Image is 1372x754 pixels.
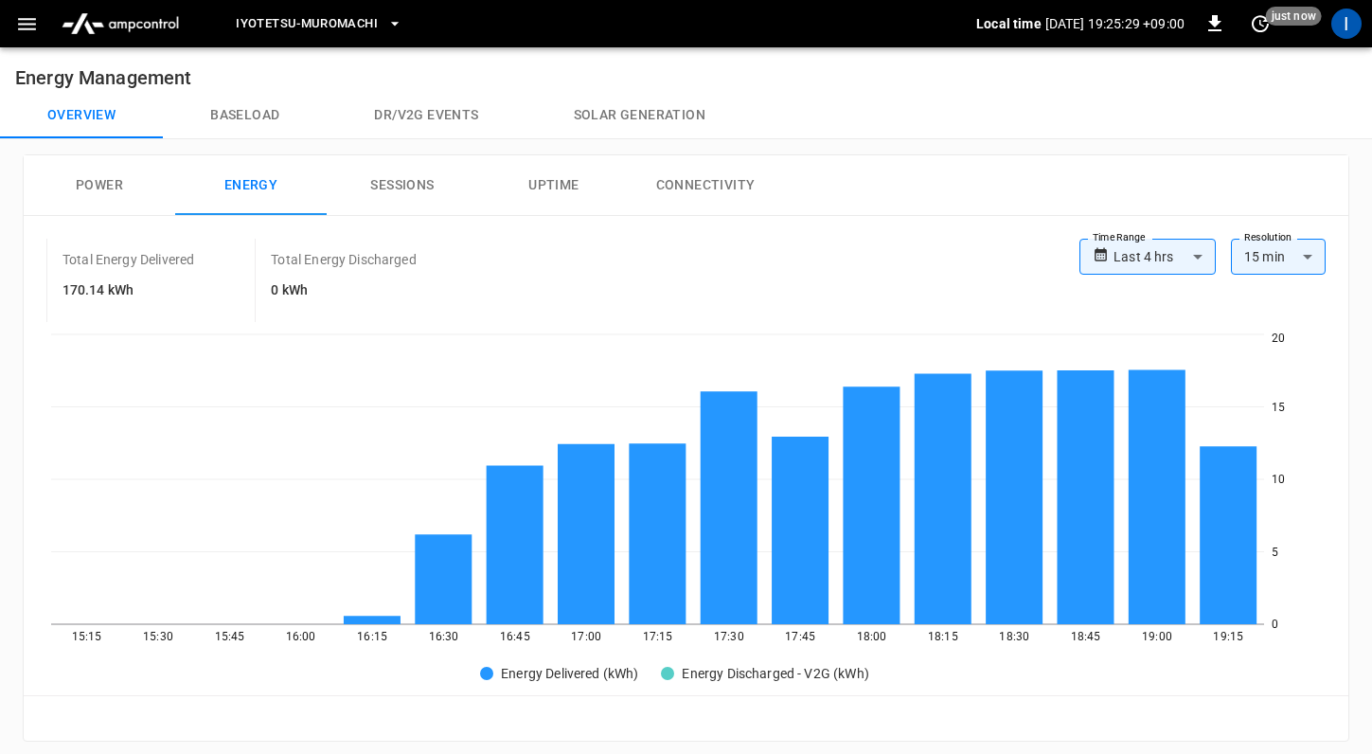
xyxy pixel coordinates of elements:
tspan: 18:30 [999,630,1029,643]
tspan: 19:15 [1213,630,1243,643]
tspan: 16:15 [357,630,387,643]
button: Energy [175,155,327,216]
span: Energy Discharged - V2G (kWh) [682,664,868,683]
button: Solar generation [526,93,753,138]
div: profile-icon [1331,9,1362,39]
label: Resolution [1244,230,1292,245]
tspan: 18:45 [1071,630,1101,643]
tspan: 18:00 [857,630,887,643]
tspan: 17:00 [571,630,601,643]
p: [DATE] 19:25:29 +09:00 [1045,14,1185,33]
tspan: 17:15 [643,630,673,643]
button: Uptime [478,155,630,216]
h6: 0 kWh [271,280,416,301]
button: Dr/V2G events [327,93,526,138]
div: Last 4 hrs [1114,239,1216,275]
tspan: 15:15 [72,630,102,643]
tspan: 19:00 [1142,630,1172,643]
p: Total Energy Delivered [62,250,194,269]
tspan: 16:45 [500,630,530,643]
div: 15 min [1231,239,1326,275]
label: Time Range [1093,230,1146,245]
tspan: 16:00 [286,630,316,643]
span: just now [1266,7,1322,26]
button: set refresh interval [1245,9,1275,39]
button: Iyotetsu-Muromachi [228,6,410,43]
button: Power [24,155,175,216]
img: ampcontrol.io logo [54,6,187,42]
span: Energy Delivered (kWh) [501,664,638,683]
tspan: 0 [1272,618,1278,631]
button: Baseload [163,93,327,138]
button: Sessions [327,155,478,216]
span: Iyotetsu-Muromachi [236,13,378,35]
tspan: 16:30 [429,630,459,643]
tspan: 17:45 [785,630,815,643]
tspan: 20 [1272,332,1285,345]
tspan: 15 [1272,401,1285,414]
p: Total Energy Discharged [271,250,416,269]
p: Local time [976,14,1042,33]
tspan: 15:30 [143,630,173,643]
tspan: 17:30 [714,630,744,643]
tspan: 10 [1272,473,1285,486]
tspan: 15:45 [215,630,245,643]
button: Connectivity [630,155,781,216]
tspan: 5 [1272,546,1278,559]
h6: 170.14 kWh [62,280,194,301]
tspan: 18:15 [928,630,958,643]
